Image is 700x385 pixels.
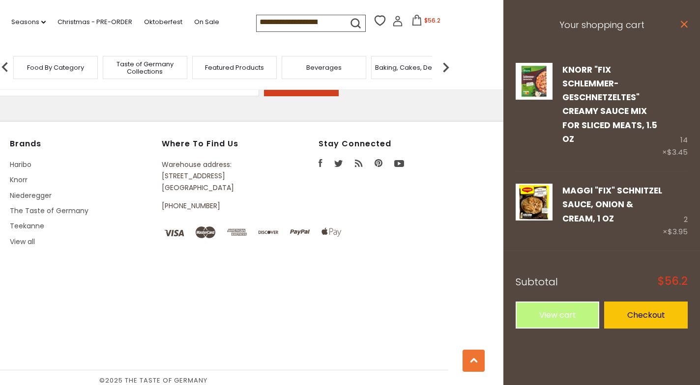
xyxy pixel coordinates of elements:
a: Haribo [10,160,31,169]
p: [PHONE_NUMBER] [162,200,274,212]
span: Subtotal [516,275,558,289]
img: Knorr Schlemmer-Geschnetzeltes [516,63,553,100]
a: Maggi "Fix" Schnitzel Sauce, Onion & Cream, 1 oz [516,184,553,238]
p: Warehouse address: [STREET_ADDRESS] [GEOGRAPHIC_DATA] [162,159,274,193]
a: On Sale [194,17,219,27]
a: Checkout [604,302,688,329]
h4: Brands [10,139,151,149]
a: Baking, Cakes, Desserts [375,64,451,71]
div: 2 × [663,184,688,238]
h4: Where to find us [162,139,274,149]
button: $56.2 [405,15,447,29]
a: The Taste of Germany [10,206,88,216]
img: next arrow [436,57,456,77]
img: Maggi "Fix" Schnitzel Sauce, Onion & Cream, 1 oz [516,184,553,220]
div: 14 × [662,63,688,159]
span: $56.2 [658,276,688,287]
a: View cart [516,302,599,329]
a: Knorr Schlemmer-Geschnetzeltes [516,63,553,159]
h4: Stay Connected [319,139,448,149]
a: View all [10,237,35,247]
a: Seasons [11,17,46,27]
a: Taste of Germany Collections [106,60,184,75]
a: Christmas - PRE-ORDER [58,17,132,27]
a: Beverages [306,64,342,71]
span: $3.95 [668,226,688,237]
a: Knorr "Fix Schlemmer-Geschnetzeltes" Creamy Sauce Mix for Sliced Meats, 1.5 oz [562,64,657,145]
a: Teekanne [10,221,44,231]
span: $3.45 [667,147,688,157]
a: Knorr [10,175,28,185]
a: Maggi "Fix" Schnitzel Sauce, Onion & Cream, 1 oz [562,185,662,224]
a: Featured Products [205,64,264,71]
a: Niederegger [10,191,52,200]
span: $56.2 [424,16,440,25]
a: Food By Category [27,64,84,71]
a: Oktoberfest [144,17,182,27]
